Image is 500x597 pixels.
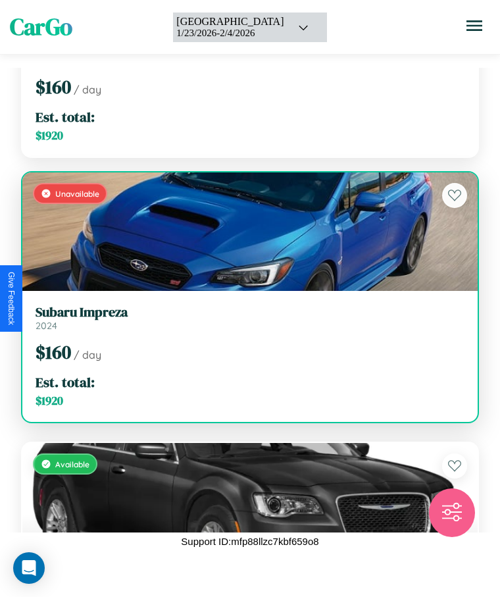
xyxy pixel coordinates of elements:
span: Unavailable [55,189,99,199]
span: / day [74,83,101,96]
div: 1 / 23 / 2026 - 2 / 4 / 2026 [176,28,284,39]
span: $ 160 [36,74,71,99]
span: Available [55,459,89,469]
div: [GEOGRAPHIC_DATA] [176,16,284,28]
span: Est. total: [36,107,95,126]
span: $ 1920 [36,393,63,409]
h3: Subaru Impreza [36,304,464,320]
div: Give Feedback [7,272,16,325]
span: CarGo [10,11,72,43]
span: 2024 [36,320,57,332]
span: $ 1920 [36,128,63,143]
a: Subaru Impreza2024 [36,304,464,332]
span: $ 160 [36,340,71,365]
span: Est. total: [36,373,95,392]
div: Open Intercom Messenger [13,552,45,584]
p: Support ID: mfp88llzc7kbf659o8 [181,532,318,550]
span: / day [74,348,101,361]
